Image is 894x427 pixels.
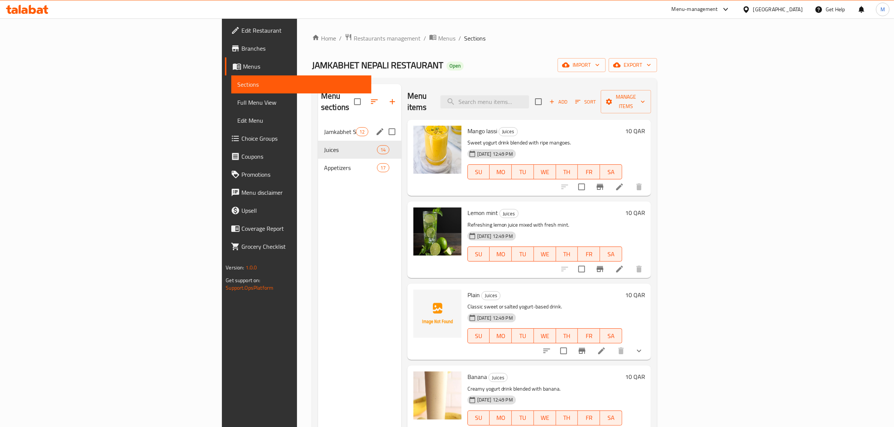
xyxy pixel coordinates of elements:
span: import [564,60,600,70]
div: Open [446,62,464,71]
button: TU [512,328,534,343]
span: Juices [500,209,518,218]
span: export [615,60,651,70]
button: TH [556,247,578,262]
button: SU [467,410,490,425]
button: MO [490,247,512,262]
button: SU [467,328,490,343]
button: MO [490,328,512,343]
button: Add section [383,93,401,111]
span: Edit Restaurant [241,26,365,35]
svg: Show Choices [635,346,644,355]
div: items [377,163,389,172]
p: Creamy yogurt drink blended with banana. [467,384,622,394]
span: FR [581,331,597,341]
button: TU [512,247,534,262]
button: Add [546,96,570,108]
a: Restaurants management [345,33,421,43]
span: SA [603,331,619,341]
a: Coverage Report [225,220,371,238]
span: Upsell [241,206,365,215]
span: [DATE] 12:49 PM [474,233,516,240]
button: MO [490,164,512,179]
span: Add item [546,96,570,108]
button: edit [374,126,386,137]
a: Sections [231,75,371,93]
button: SA [600,410,622,425]
span: 17 [377,164,389,171]
span: Menu disclaimer [241,188,365,197]
div: Juices [481,291,501,300]
h6: 10 QAR [625,371,645,382]
span: SA [603,167,619,177]
button: WE [534,410,556,425]
div: Jamkabhet Set12edit [318,123,401,141]
a: Branches [225,39,371,57]
span: Menus [243,62,365,71]
span: MO [493,167,509,177]
span: Menus [438,34,455,43]
span: Appetizers [324,163,377,172]
span: Select to update [574,179,589,195]
span: 1.0.0 [245,263,257,272]
button: Sort [573,96,598,108]
span: TH [559,249,575,260]
span: MO [493,412,509,423]
div: Juices [488,373,508,382]
span: Juices [489,373,507,382]
span: [DATE] 12:49 PM [474,396,516,403]
span: Sort sections [365,93,383,111]
span: Juices [482,291,500,300]
span: Sections [237,80,365,89]
a: Edit Menu [231,111,371,129]
button: SA [600,247,622,262]
span: MO [493,331,509,341]
span: [DATE] 12:49 PM [474,150,516,158]
span: M [880,5,885,14]
span: Coverage Report [241,224,365,233]
button: sort-choices [538,342,556,360]
span: Sort items [570,96,601,108]
a: Menus [429,33,455,43]
span: TH [559,167,575,177]
span: Lemon mint [467,207,498,218]
span: TU [515,331,531,341]
span: WE [537,249,553,260]
div: items [356,127,368,136]
button: Branch-specific-item [591,178,609,196]
span: 12 [356,128,368,135]
div: Juices [499,209,519,218]
span: SU [471,249,487,260]
span: Juices [499,127,517,136]
span: JAMKABHET NEPALI RESTAURANT [312,57,443,74]
span: Edit Menu [237,116,365,125]
button: TU [512,164,534,179]
button: SA [600,164,622,179]
a: Edit menu item [615,182,624,191]
img: Banana [413,371,461,419]
button: MO [490,410,512,425]
span: WE [537,167,553,177]
div: Menu-management [672,5,718,14]
span: Sort [575,98,596,106]
button: WE [534,164,556,179]
a: Coupons [225,147,371,165]
a: Choice Groups [225,129,371,147]
button: delete [630,178,648,196]
span: TU [515,412,531,423]
a: Edit Restaurant [225,21,371,39]
a: Edit menu item [597,346,606,355]
button: FR [578,247,600,262]
a: Support.OpsPlatform [226,283,273,293]
span: FR [581,412,597,423]
span: Grocery Checklist [241,242,365,251]
button: delete [612,342,630,360]
span: FR [581,249,597,260]
li: / [458,34,461,43]
button: WE [534,328,556,343]
span: Juices [324,145,377,154]
span: SU [471,167,487,177]
input: search [440,95,529,108]
button: import [558,58,606,72]
span: SU [471,331,487,341]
